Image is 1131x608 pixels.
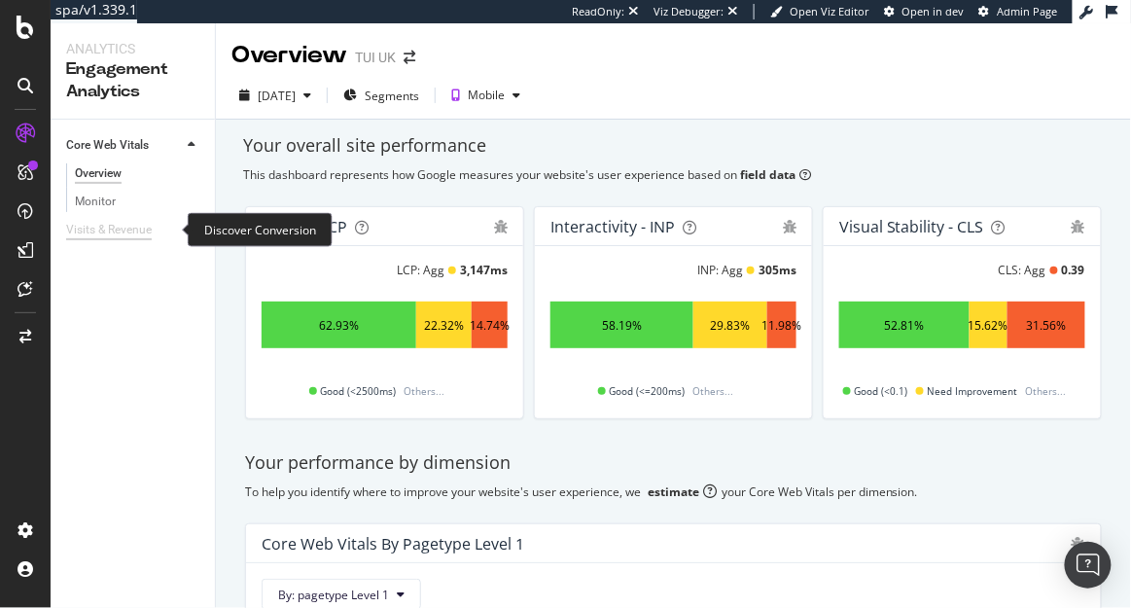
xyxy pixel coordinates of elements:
[979,4,1058,19] a: Admin Page
[1022,379,1071,403] span: Others...
[321,379,397,403] span: Good (<2500ms)
[460,262,508,278] div: 3,147 ms
[231,80,319,111] button: [DATE]
[783,220,796,233] div: bug
[336,80,427,111] button: Segments
[602,317,642,334] div: 58.19%
[245,450,1102,476] div: Your performance by dimension
[884,4,965,19] a: Open in dev
[689,379,738,403] span: Others...
[610,379,686,403] span: Good (<=200ms)
[188,213,333,247] div: Discover Conversion
[790,4,869,18] span: Open Viz Editor
[66,135,149,156] div: Core Web Vitals
[245,483,1102,500] div: To help you identify where to improve your website's user experience, we your Core Web Vitals per...
[66,135,182,156] a: Core Web Vitals
[243,133,1104,159] div: Your overall site performance
[1027,317,1067,334] div: 31.56%
[468,89,505,101] div: Mobile
[278,587,389,603] span: By: pagetype Level 1
[243,166,1104,183] div: This dashboard represents how Google measures your website's user experience based on
[66,39,199,58] div: Analytics
[884,317,924,334] div: 52.81%
[355,48,396,67] div: TUI UK
[258,88,296,104] div: [DATE]
[1072,537,1085,551] div: bug
[75,192,116,212] div: Monitor
[770,4,869,19] a: Open Viz Editor
[654,4,724,19] div: Viz Debugger:
[262,534,524,554] div: Core Web Vitals By pagetype Level 1
[902,4,965,18] span: Open in dev
[443,80,528,111] button: Mobile
[75,163,122,184] div: Overview
[740,166,795,183] b: field data
[1065,542,1112,589] div: Open Intercom Messenger
[66,58,199,103] div: Engagement Analytics
[572,4,624,19] div: ReadOnly:
[998,4,1058,18] span: Admin Page
[66,220,152,240] div: Visits & Revenue
[75,192,201,212] a: Monitor
[648,483,699,500] div: estimate
[839,217,984,236] div: Visual Stability - CLS
[697,262,743,278] div: INP: Agg
[401,379,449,403] span: Others...
[855,379,908,403] span: Good (<0.1)
[397,262,444,278] div: LCP: Agg
[761,317,801,334] div: 11.98%
[999,262,1046,278] div: CLS: Agg
[365,88,419,104] span: Segments
[759,262,796,278] div: 305 ms
[550,217,675,236] div: Interactivity - INP
[319,317,359,334] div: 62.93%
[710,317,750,334] div: 29.83%
[75,163,201,184] a: Overview
[404,51,415,64] div: arrow-right-arrow-left
[66,220,171,240] a: Visits & Revenue
[1072,220,1085,233] div: bug
[470,317,510,334] div: 14.74%
[494,220,508,233] div: bug
[231,39,347,72] div: Overview
[969,317,1008,334] div: 15.62%
[1062,262,1085,278] div: 0.39
[928,379,1018,403] span: Need Improvement
[424,317,464,334] div: 22.32%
